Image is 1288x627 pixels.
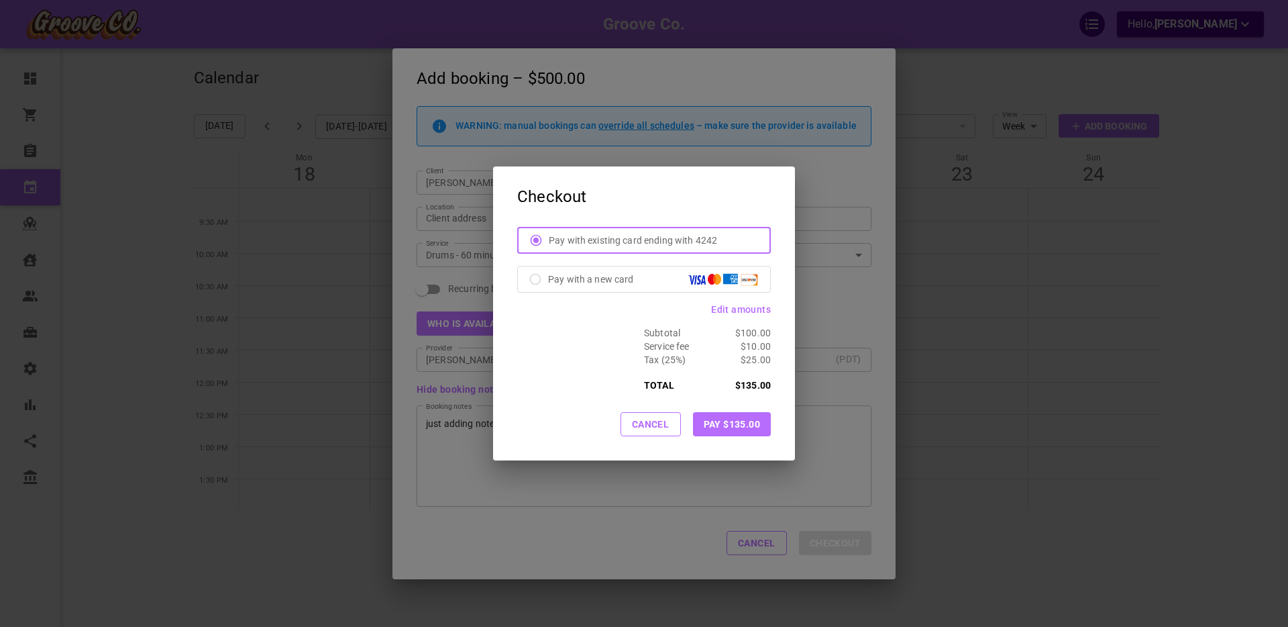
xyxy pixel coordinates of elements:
[708,326,771,340] p: $100.00
[549,234,717,247] p: Pay with existing card ending with 4242
[693,412,771,436] button: Pay $135.00
[711,305,771,314] button: Edit amounts
[722,269,739,289] img: amex
[621,412,681,436] button: Cancel
[708,353,771,367] p: $25.00
[688,275,706,285] img: visa
[711,304,771,315] span: Edit amounts
[493,166,795,227] h2: Checkout
[708,379,771,392] p: $135.00
[741,274,758,285] img: disc
[644,379,708,392] p: TOTAL
[548,273,688,286] p: Pay with a new card
[706,271,723,287] img: mc
[644,326,708,340] p: Subtotal
[644,340,708,353] p: Service fee
[644,353,708,367] p: Tax ( 25 %)
[708,340,771,353] p: $10.00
